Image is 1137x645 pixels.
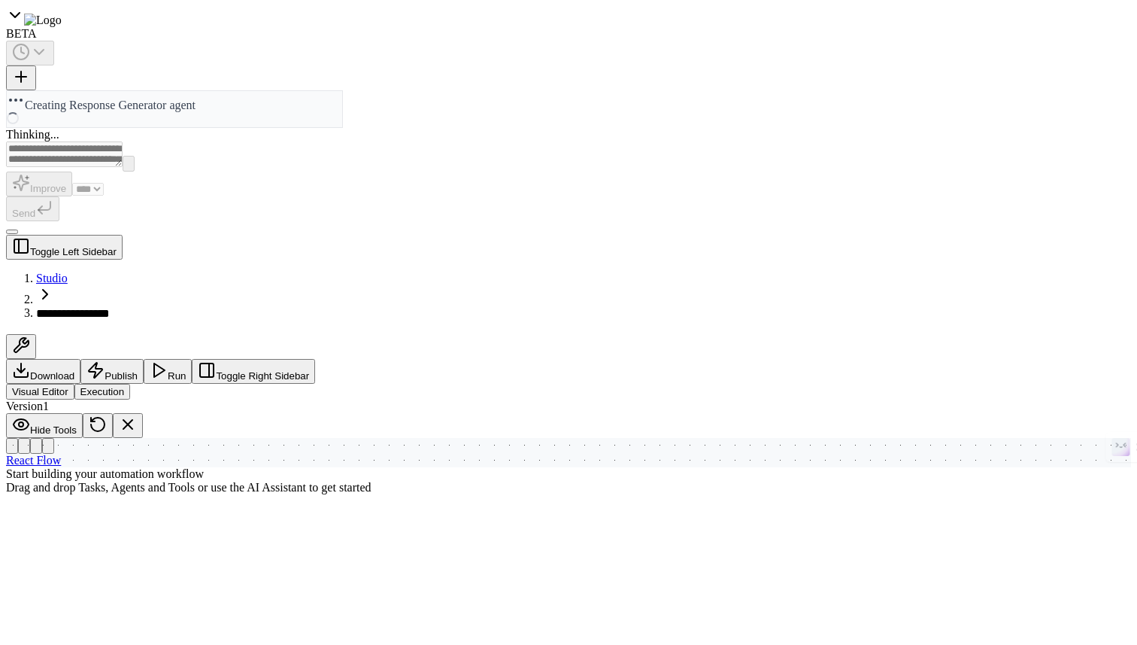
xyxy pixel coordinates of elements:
[6,481,1131,494] div: Drag and drop Tasks, Agents and Tools or use the AI Assistant to get started
[6,41,54,65] button: Switch to previous chat
[6,235,123,260] button: Show left sidebar
[6,384,74,400] button: Visual Editor
[6,65,36,90] button: Start a new chat
[6,128,59,141] span: Thinking...
[30,246,117,257] span: Toggle Left Sidebar
[36,272,68,284] a: Studio
[144,359,192,384] button: Run
[6,196,59,221] button: Send
[216,370,309,382] span: Toggle Right Sidebar
[105,370,138,382] span: Publish
[25,99,196,111] span: Creating Response Generator agent
[6,400,1131,413] div: Version 1
[123,156,135,172] button: Click to speak your automation idea
[168,370,186,382] span: Run
[74,384,131,400] button: Execution
[12,208,35,219] span: Send
[6,172,72,196] button: Improve
[6,272,1131,322] nav: breadcrumb
[6,413,83,438] button: Hide Tools
[30,370,74,382] span: Download
[6,467,1131,481] div: Start building your automation workflow
[192,359,315,384] button: Show right sidebar
[80,359,144,384] button: Publish
[24,14,62,27] img: Logo
[6,27,343,41] div: BETA
[30,183,66,194] span: Improve
[30,424,77,436] span: Hide Tools
[6,359,80,384] button: Download
[6,230,18,234] button: Toggle Sidebar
